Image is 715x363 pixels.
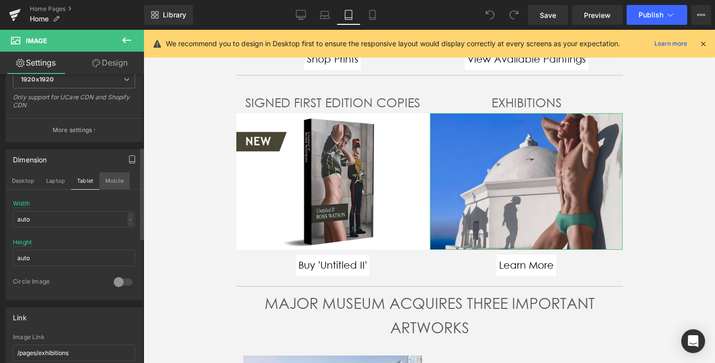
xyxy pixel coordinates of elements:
a: Buy 'Untitled II' [60,225,134,246]
span: Save [540,10,556,20]
div: Dimension [13,150,47,164]
div: Only support for UCare CDN and Shopify CDN [13,93,135,116]
button: More [691,5,711,25]
span: View Available Paintings [231,21,350,38]
a: Desktop [289,5,313,25]
a: Learn More [261,225,320,246]
button: Publish [627,5,687,25]
b: 1920x1920 [21,75,54,83]
button: Undo [480,5,500,25]
button: Laptop [40,172,71,189]
button: Desktop [6,172,40,189]
input: https://your-shop.myshopify.com [13,345,135,361]
img: painting of greece [194,83,387,220]
a: Design [74,52,146,74]
h1: EXHIBITIONS [194,63,387,83]
span: Shop Prints [71,21,123,38]
div: Circle Image [13,278,104,288]
div: - [128,213,134,226]
div: Width [13,200,30,207]
a: Laptop [313,5,337,25]
span: Home [30,15,49,23]
a: Learn more [650,38,691,50]
span: Preview [584,10,611,20]
a: Mobile [360,5,384,25]
a: Preview [572,5,623,25]
a: Shop Prints [69,19,125,40]
span: Image [26,37,47,45]
button: Mobile [99,172,130,189]
button: More settings [6,118,142,142]
span: Buy 'Untitled II' [63,227,131,244]
a: View Available Paintings [229,19,353,40]
a: New Library [144,5,193,25]
p: We recommend you to design in Desktop first to ensure the responsive layout would display correct... [166,38,620,49]
div: Open Intercom Messenger [681,329,705,353]
span: Library [163,10,186,19]
button: Tablet [71,172,99,189]
span: Publish [639,11,663,19]
p: More settings [53,126,92,135]
div: Height [13,239,32,246]
a: Tablet [337,5,360,25]
div: Image Link [13,334,135,341]
input: auto [13,211,135,227]
input: auto [13,250,135,266]
a: Home Pages [30,5,144,13]
button: Redo [504,5,524,25]
img: ross watson book - untitled II [0,83,193,219]
div: Link [13,308,27,322]
span: Learn More [263,227,318,244]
